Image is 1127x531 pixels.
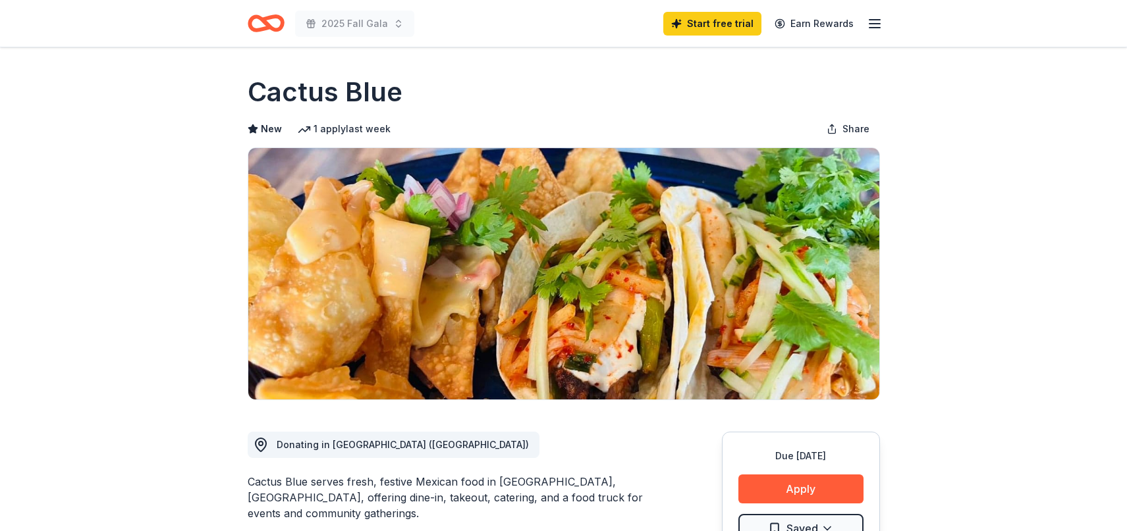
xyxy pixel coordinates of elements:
[261,121,282,137] span: New
[738,474,864,503] button: Apply
[738,448,864,464] div: Due [DATE]
[663,12,761,36] a: Start free trial
[298,121,391,137] div: 1 apply last week
[277,439,529,450] span: Donating in [GEOGRAPHIC_DATA] ([GEOGRAPHIC_DATA])
[842,121,869,137] span: Share
[767,12,862,36] a: Earn Rewards
[816,116,880,142] button: Share
[321,16,388,32] span: 2025 Fall Gala
[248,474,659,521] div: Cactus Blue serves fresh, festive Mexican food in [GEOGRAPHIC_DATA], [GEOGRAPHIC_DATA], offering ...
[248,148,879,399] img: Image for Cactus Blue
[248,8,285,39] a: Home
[248,74,402,111] h1: Cactus Blue
[295,11,414,37] button: 2025 Fall Gala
